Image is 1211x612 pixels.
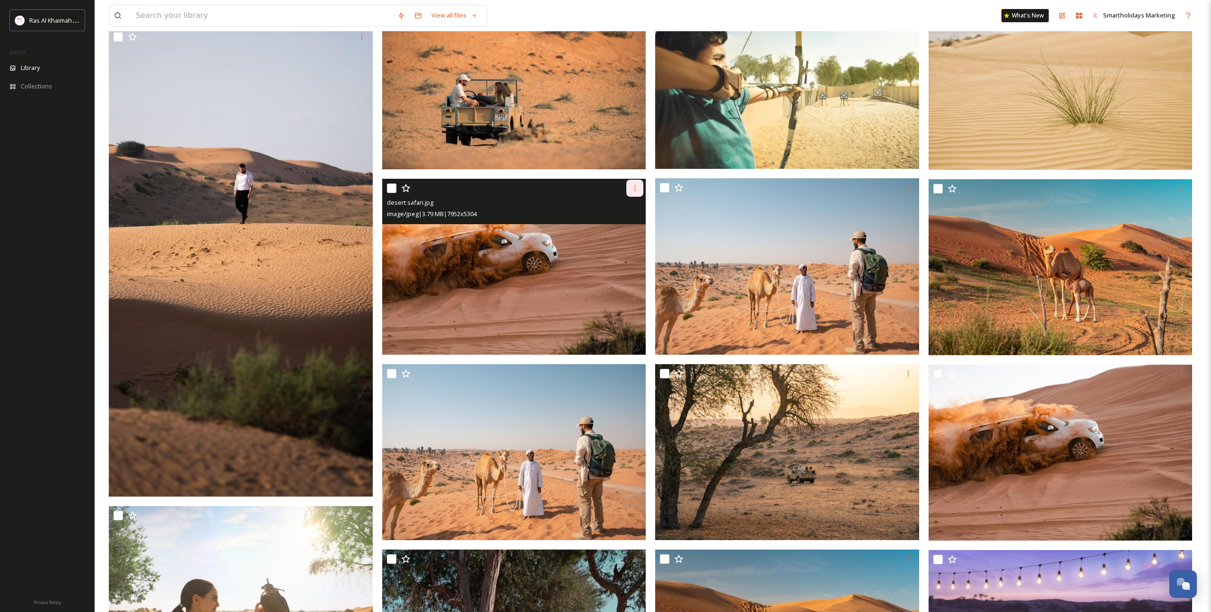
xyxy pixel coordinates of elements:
a: Privacy Policy [34,596,61,607]
img: Dune Bashing / Desert Safari.jpg [929,365,1193,541]
a: What's New [1001,9,1049,22]
span: image/jpeg | 3.79 MB | 7952 x 5304 [387,210,477,218]
img: RC Al Wadi Nature Reserve.jpg [655,364,919,540]
img: Desert.jpg [655,178,919,354]
input: Search your library [131,5,393,26]
img: Logo_RAKTDA_RGB-01.png [15,16,25,25]
img: Desert Local with tourist.jpg [382,364,646,540]
span: Smartholidays Marketing [1103,11,1175,19]
a: Smartholidays Marketing [1088,6,1180,25]
span: Library [21,63,40,72]
img: Walking in the desert .jpg [109,27,373,497]
a: View all files [427,6,482,25]
span: desert safari.jpg [387,198,433,207]
span: Ras Al Khaimah Tourism Development Authority [29,16,163,25]
img: desert safari.jpg [382,178,646,354]
span: Privacy Policy [34,599,61,605]
button: Open Chat [1169,570,1197,598]
img: Camel with her baby in the desert.jpg [929,179,1193,355]
span: Collections [21,82,52,91]
span: MEDIA [9,49,26,56]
